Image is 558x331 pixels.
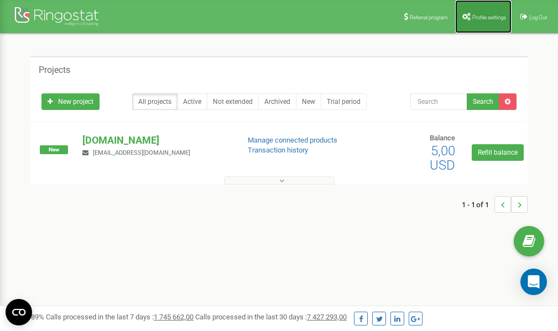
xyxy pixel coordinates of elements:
[39,65,70,75] h5: Projects
[462,196,494,213] span: 1 - 1 of 1
[410,14,448,20] span: Referral program
[154,313,194,321] u: 1 745 662,00
[132,93,178,110] a: All projects
[258,93,296,110] a: Archived
[410,93,467,110] input: Search
[41,93,100,110] a: New project
[248,146,308,154] a: Transaction history
[472,144,524,161] a: Refill balance
[430,134,455,142] span: Balance
[46,313,194,321] span: Calls processed in the last 7 days :
[207,93,259,110] a: Not extended
[248,136,337,144] a: Manage connected products
[520,269,547,295] div: Open Intercom Messenger
[195,313,347,321] span: Calls processed in the last 30 days :
[462,185,528,224] nav: ...
[430,143,455,173] span: 5,00 USD
[82,133,230,148] p: [DOMAIN_NAME]
[93,149,190,156] span: [EMAIL_ADDRESS][DOMAIN_NAME]
[472,14,506,20] span: Profile settings
[40,145,68,154] span: New
[296,93,321,110] a: New
[529,14,547,20] span: Log Out
[467,93,499,110] button: Search
[6,299,32,325] button: Open CMP widget
[321,93,367,110] a: Trial period
[177,93,207,110] a: Active
[307,313,347,321] u: 7 427 293,00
